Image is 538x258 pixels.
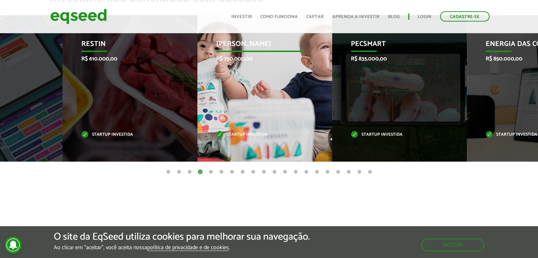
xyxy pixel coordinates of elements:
a: Como funciona [260,14,298,19]
button: 7 of 20 [228,169,236,176]
p: Pecsmart [351,40,438,52]
button: 19 of 20 [356,169,363,176]
button: 13 of 20 [292,169,299,176]
a: Login [418,14,432,19]
a: Aprenda a investir [332,14,380,19]
a: Blog [388,14,400,19]
button: 6 of 20 [218,169,225,176]
button: 3 of 20 [186,169,193,176]
button: 12 of 20 [282,169,289,176]
img: EqSeed [50,7,107,26]
p: R$ 610.000,00 [81,55,168,62]
button: 5 of 20 [207,169,214,176]
a: Investir [231,14,252,19]
p: R$ 835.000,00 [351,55,438,62]
p: Ao clicar em "aceitar", você aceita nossa . [54,244,310,251]
button: 2 of 20 [175,169,183,176]
button: 10 of 20 [260,169,267,176]
p: Startup investida [81,133,168,137]
button: 18 of 20 [345,169,352,176]
button: 1 of 20 [165,169,172,176]
p: Startup investida [351,133,438,137]
button: 20 of 20 [366,169,374,176]
p: [PERSON_NAME] [216,40,303,52]
button: 11 of 20 [271,169,278,176]
a: Captar [306,14,324,19]
button: 17 of 20 [335,169,342,176]
button: 4 of 20 [197,169,204,176]
p: R$ 750.000,00 [216,55,303,62]
button: 15 of 20 [313,169,320,176]
p: Startup investida [216,133,303,137]
a: política de privacidade e de cookies [147,245,229,251]
button: Aceitar [421,239,484,251]
button: 9 of 20 [250,169,257,176]
button: 14 of 20 [303,169,310,176]
button: 16 of 20 [324,169,331,176]
a: Cadastre-se [440,11,490,22]
button: 8 of 20 [239,169,246,176]
p: Restin [81,40,168,52]
h5: O site da EqSeed utiliza cookies para melhorar sua navegação. [54,231,310,242]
